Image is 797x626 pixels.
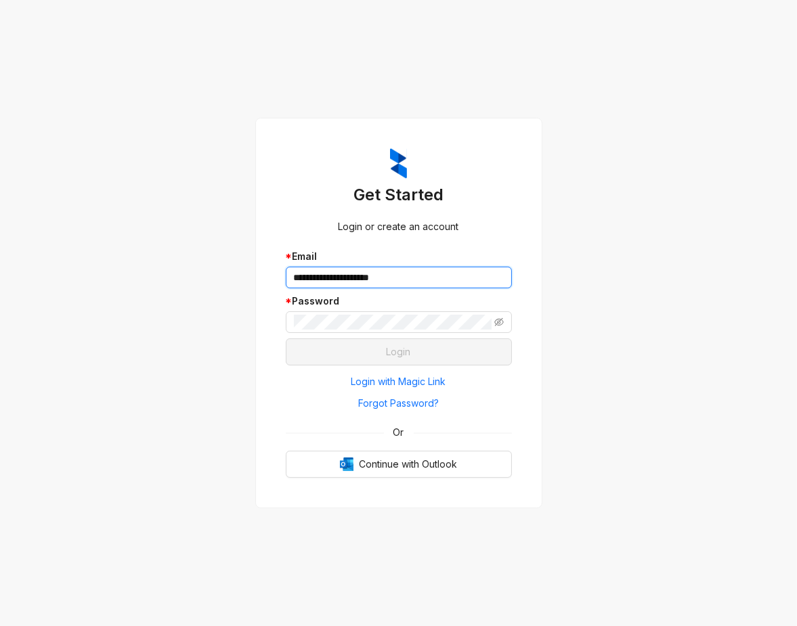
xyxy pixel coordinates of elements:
img: ZumaIcon [390,148,407,179]
img: Outlook [340,457,353,471]
span: Or [384,425,414,440]
button: Forgot Password? [286,393,512,414]
span: Login with Magic Link [351,374,446,389]
span: Forgot Password? [358,396,439,411]
button: OutlookContinue with Outlook [286,451,512,478]
div: Password [286,294,512,309]
button: Login [286,338,512,365]
div: Email [286,249,512,264]
div: Login or create an account [286,219,512,234]
button: Login with Magic Link [286,371,512,393]
span: eye-invisible [494,317,504,327]
h3: Get Started [286,184,512,206]
span: Continue with Outlook [359,457,457,472]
